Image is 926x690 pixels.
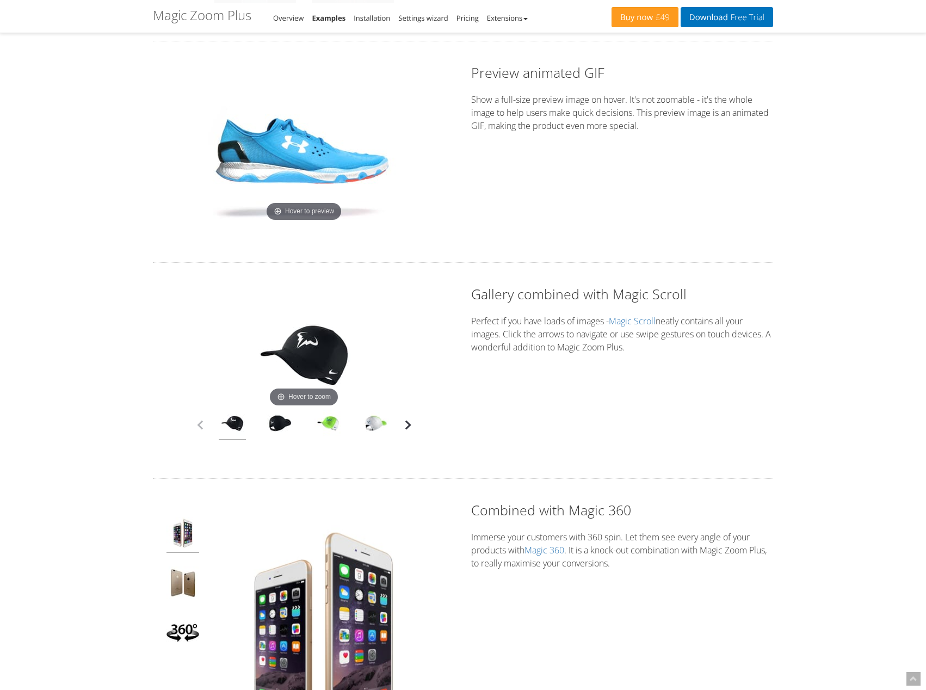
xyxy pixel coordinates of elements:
span: Free Trial [728,13,764,22]
span: £49 [653,13,670,22]
h2: Combined with Magic 360 [471,501,773,520]
a: Buy now£49 [612,7,678,27]
h1: Magic Zoom Plus [153,8,251,22]
p: Show a full-size preview image on hover. It's not zoomable - it's the whole image to help users m... [471,93,773,132]
a: Hover to preview [195,79,413,224]
a: Pricing [456,13,479,23]
a: Hover to zoom [250,301,359,410]
p: Perfect if you have loads of images - neatly contains all your images. Click the arrows to naviga... [471,315,773,354]
a: Settings wizard [398,13,448,23]
a: Extensions [487,13,528,23]
a: Magic 360 [524,544,564,556]
p: Immerse your customers with 360 spin. Let them see every angle of your products with . It is a kn... [471,531,773,570]
a: Magic Scroll [609,315,656,327]
a: DownloadFree Trial [681,7,773,27]
a: Installation [354,13,390,23]
h2: Gallery combined with Magic Scroll [471,285,773,304]
h2: Preview animated GIF [471,63,773,82]
a: Overview [273,13,304,23]
a: Examples [312,13,345,23]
